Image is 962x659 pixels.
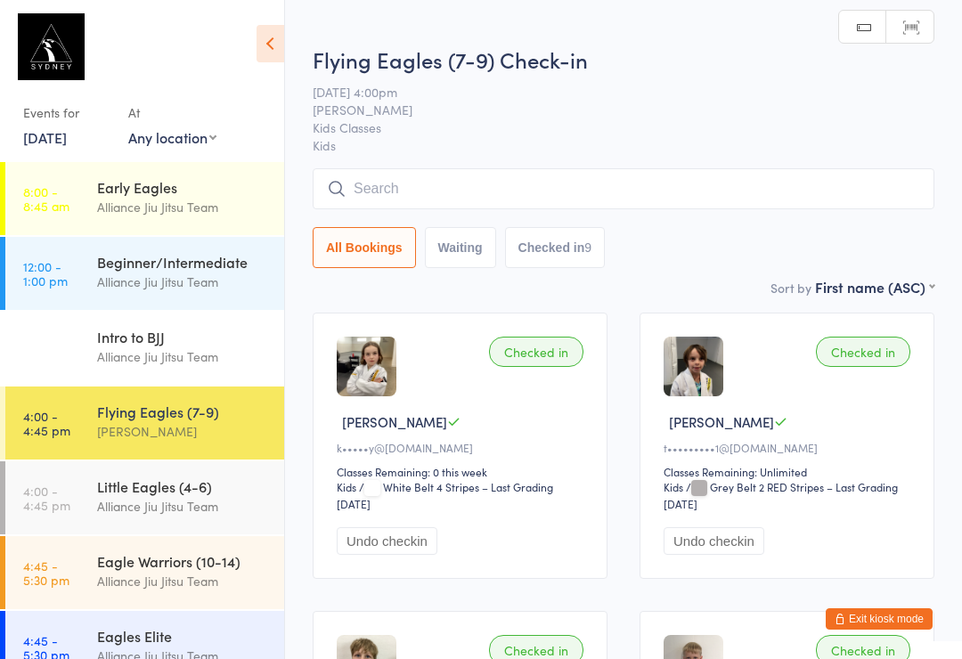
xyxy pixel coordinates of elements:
[23,184,69,213] time: 8:00 - 8:45 am
[5,536,284,609] a: 4:45 -5:30 pmEagle Warriors (10-14)Alliance Jiu Jitsu Team
[23,98,110,127] div: Events for
[669,412,774,431] span: [PERSON_NAME]
[505,227,606,268] button: Checked in9
[97,551,269,571] div: Eagle Warriors (10-14)
[128,127,216,147] div: Any location
[664,527,764,555] button: Undo checkin
[5,312,284,385] a: 12:00 -12:45 pmIntro to BJJAlliance Jiu Jitsu Team
[5,162,284,235] a: 8:00 -8:45 amEarly EaglesAlliance Jiu Jitsu Team
[313,118,907,136] span: Kids Classes
[97,571,269,591] div: Alliance Jiu Jitsu Team
[128,98,216,127] div: At
[664,479,898,511] span: / Grey Belt 2 RED Stripes – Last Grading [DATE]
[18,13,85,80] img: Alliance Sydney
[337,479,553,511] span: / White Belt 4 Stripes – Last Grading [DATE]
[5,237,284,310] a: 12:00 -1:00 pmBeginner/IntermediateAlliance Jiu Jitsu Team
[313,136,934,154] span: Kids
[664,464,916,479] div: Classes Remaining: Unlimited
[337,527,437,555] button: Undo checkin
[664,479,683,494] div: Kids
[97,272,269,292] div: Alliance Jiu Jitsu Team
[425,227,496,268] button: Waiting
[313,83,907,101] span: [DATE] 4:00pm
[826,608,933,630] button: Exit kiosk mode
[23,484,70,512] time: 4:00 - 4:45 pm
[97,421,269,442] div: [PERSON_NAME]
[97,402,269,421] div: Flying Eagles (7-9)
[815,277,934,297] div: First name (ASC)
[23,334,74,362] time: 12:00 - 12:45 pm
[664,440,916,455] div: t•••••••••1@[DOMAIN_NAME]
[337,464,589,479] div: Classes Remaining: 0 this week
[97,346,269,367] div: Alliance Jiu Jitsu Team
[337,479,356,494] div: Kids
[770,279,811,297] label: Sort by
[584,240,591,255] div: 9
[23,127,67,147] a: [DATE]
[313,168,934,209] input: Search
[97,626,269,646] div: Eagles Elite
[23,409,70,437] time: 4:00 - 4:45 pm
[23,259,68,288] time: 12:00 - 1:00 pm
[489,337,583,367] div: Checked in
[97,252,269,272] div: Beginner/Intermediate
[97,476,269,496] div: Little Eagles (4-6)
[5,461,284,534] a: 4:00 -4:45 pmLittle Eagles (4-6)Alliance Jiu Jitsu Team
[313,101,907,118] span: [PERSON_NAME]
[313,45,934,74] h2: Flying Eagles (7-9) Check-in
[5,386,284,460] a: 4:00 -4:45 pmFlying Eagles (7-9)[PERSON_NAME]
[337,440,589,455] div: k•••••y@[DOMAIN_NAME]
[97,327,269,346] div: Intro to BJJ
[97,496,269,517] div: Alliance Jiu Jitsu Team
[816,337,910,367] div: Checked in
[342,412,447,431] span: [PERSON_NAME]
[313,227,416,268] button: All Bookings
[664,337,723,396] img: image1697437748.png
[97,177,269,197] div: Early Eagles
[23,558,69,587] time: 4:45 - 5:30 pm
[337,337,396,396] img: image1747378259.png
[97,197,269,217] div: Alliance Jiu Jitsu Team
